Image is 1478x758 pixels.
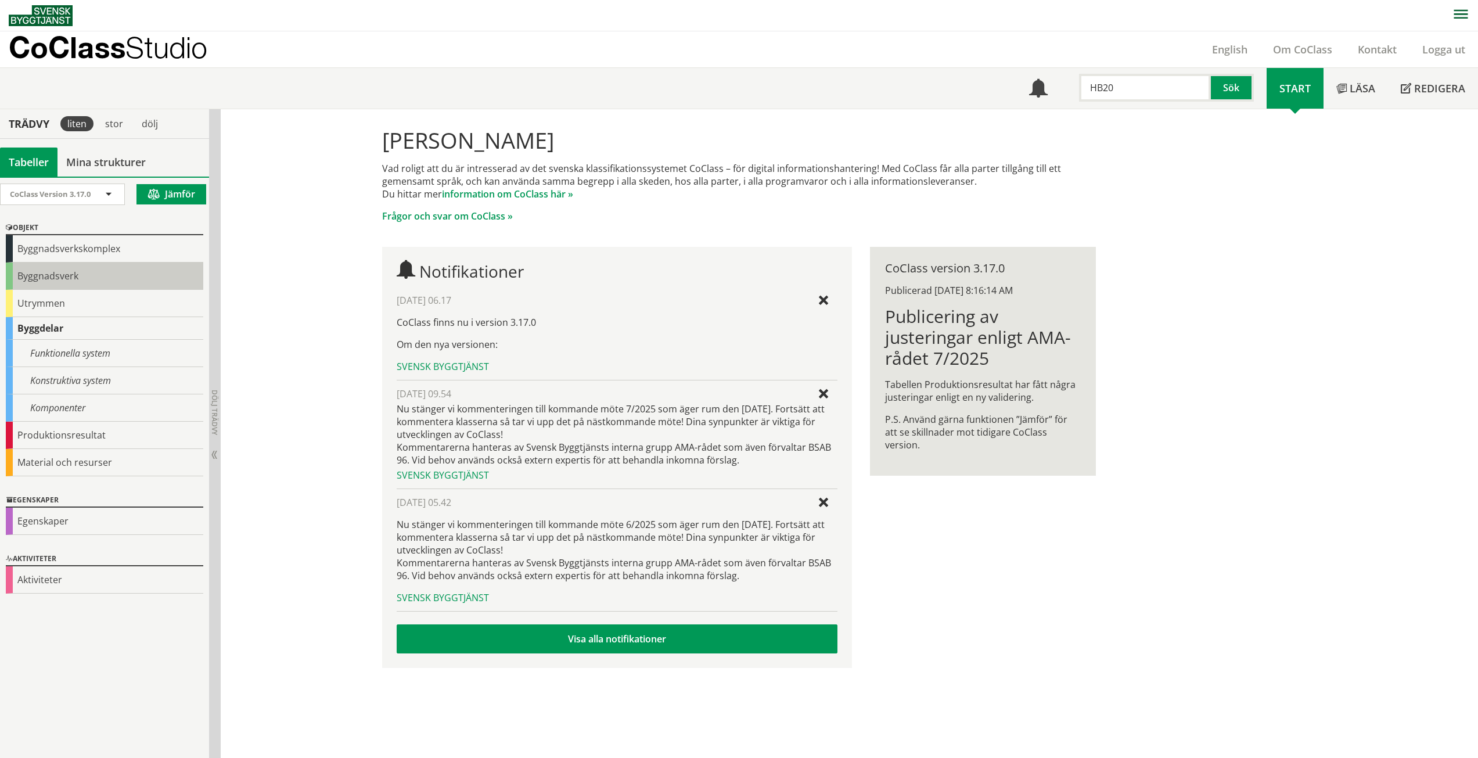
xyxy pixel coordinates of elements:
a: Läsa [1324,68,1388,109]
div: Utrymmen [6,290,203,317]
a: Start [1267,68,1324,109]
span: [DATE] 06.17 [397,294,451,307]
div: Egenskaper [6,494,203,508]
div: Byggdelar [6,317,203,340]
div: Produktionsresultat [6,422,203,449]
span: Dölj trädvy [210,390,220,435]
a: Visa alla notifikationer [397,624,837,653]
div: Byggnadsverk [6,263,203,290]
span: Start [1279,81,1311,95]
a: information om CoClass här » [442,188,573,200]
a: Kontakt [1345,42,1409,56]
div: Trädvy [2,117,56,130]
p: Vad roligt att du är intresserad av det svenska klassifikationssystemet CoClass – för digital inf... [382,162,1096,200]
h1: Publicering av justeringar enligt AMA-rådet 7/2025 [885,306,1081,369]
div: Nu stänger vi kommenteringen till kommande möte 7/2025 som äger rum den [DATE]. Fortsätt att komm... [397,403,837,466]
input: Sök [1079,74,1211,102]
span: [DATE] 09.54 [397,387,451,400]
span: Studio [125,30,207,64]
div: Objekt [6,221,203,235]
div: Funktionella system [6,340,203,367]
button: Jämför [136,184,206,204]
span: Läsa [1350,81,1375,95]
div: Aktiviteter [6,566,203,594]
a: Om CoClass [1260,42,1345,56]
div: CoClass version 3.17.0 [885,262,1081,275]
div: Publicerad [DATE] 8:16:14 AM [885,284,1081,297]
span: [DATE] 05.42 [397,496,451,509]
img: Svensk Byggtjänst [9,5,73,26]
div: Aktiviteter [6,552,203,566]
div: Material och resurser [6,449,203,476]
div: Svensk Byggtjänst [397,469,837,482]
div: Egenskaper [6,508,203,535]
span: Redigera [1414,81,1465,95]
a: Frågor och svar om CoClass » [382,210,513,222]
div: Byggnadsverkskomplex [6,235,203,263]
p: CoClass [9,41,207,54]
a: CoClassStudio [9,31,232,67]
h1: [PERSON_NAME] [382,127,1096,153]
div: Konstruktiva system [6,367,203,394]
span: CoClass Version 3.17.0 [10,189,91,199]
p: P.S. Använd gärna funktionen ”Jämför” för att se skillnader mot tidigare CoClass version. [885,413,1081,451]
a: Mina strukturer [57,148,154,177]
button: Sök [1211,74,1254,102]
div: liten [60,116,94,131]
div: stor [98,116,130,131]
a: Redigera [1388,68,1478,109]
p: Om den nya versionen: [397,338,837,351]
div: Svensk Byggtjänst [397,591,837,604]
a: English [1199,42,1260,56]
div: Svensk Byggtjänst [397,360,837,373]
a: Logga ut [1409,42,1478,56]
span: Notifikationer [419,260,524,282]
p: CoClass finns nu i version 3.17.0 [397,316,837,329]
p: Nu stänger vi kommenteringen till kommande möte 6/2025 som äger rum den [DATE]. Fortsätt att komm... [397,518,837,582]
span: Notifikationer [1029,80,1048,99]
p: Tabellen Produktionsresultat har fått några justeringar enligt en ny validering. [885,378,1081,404]
div: Komponenter [6,394,203,422]
div: dölj [135,116,165,131]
